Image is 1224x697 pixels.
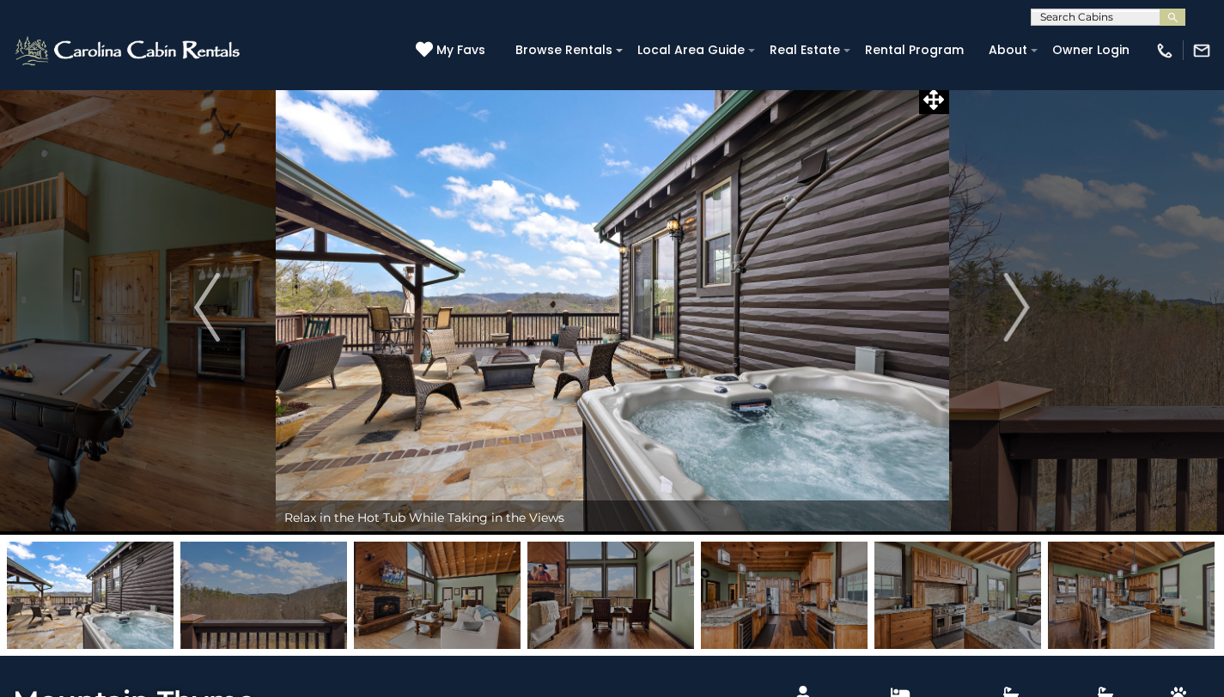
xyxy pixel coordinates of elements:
a: About [980,37,1036,64]
img: 164191062 [701,542,868,649]
img: 164191090 [7,542,174,649]
button: Previous [139,80,276,535]
img: arrow [1004,273,1030,342]
img: 164191063 [354,542,521,649]
a: Owner Login [1044,37,1138,64]
img: 164191093 [180,542,347,649]
a: Browse Rentals [507,37,621,64]
img: mail-regular-white.png [1192,41,1211,60]
a: Real Estate [761,37,849,64]
a: Rental Program [856,37,972,64]
img: 164191060 [1048,542,1215,649]
img: arrow [194,273,220,342]
img: White-1-2.png [13,33,245,68]
a: Local Area Guide [629,37,753,64]
a: My Favs [416,41,490,60]
div: Relax in the Hot Tub While Taking in the Views [276,500,949,535]
img: 164191052 [527,542,694,649]
button: Next [948,80,1085,535]
img: 164191064 [874,542,1041,649]
img: phone-regular-white.png [1155,41,1174,60]
span: My Favs [436,41,485,59]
